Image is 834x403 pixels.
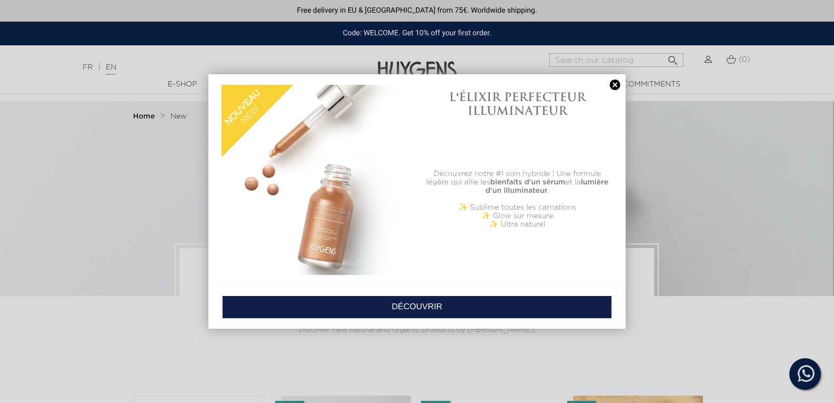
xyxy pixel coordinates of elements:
[222,296,612,319] a: DÉCOUVRIR
[423,90,612,118] h1: L'ÉLIXIR PERFECTEUR ILLUMINATEUR
[490,179,566,186] b: bienfaits d'un sérum
[486,179,609,194] b: lumière d'un illuminateur
[423,203,612,212] p: ✨ Sublime toutes les carnations
[423,212,612,220] p: ✨ Glow sur mesure
[423,170,612,195] p: Découvrez notre #1 soin hybride ! Une formule légère qui allie les et la .
[423,220,612,229] p: ✨ Ultra naturel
